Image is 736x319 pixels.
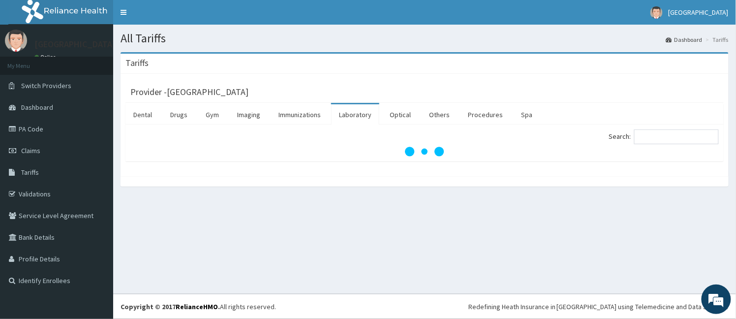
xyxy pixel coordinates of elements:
span: Dashboard [21,103,53,112]
span: Claims [21,146,40,155]
li: Tariffs [704,35,729,44]
a: Gym [198,104,227,125]
a: Online [34,54,58,61]
div: Redefining Heath Insurance in [GEOGRAPHIC_DATA] using Telemedicine and Data Science! [468,302,729,312]
a: Drugs [162,104,195,125]
h1: All Tariffs [121,32,729,45]
svg: audio-loading [405,132,444,171]
span: Switch Providers [21,81,71,90]
span: [GEOGRAPHIC_DATA] [669,8,729,17]
p: [GEOGRAPHIC_DATA] [34,40,116,49]
a: Imaging [229,104,268,125]
input: Search: [634,129,719,144]
img: User Image [5,30,27,52]
a: Spa [513,104,540,125]
a: RelianceHMO [176,302,218,311]
a: Dental [125,104,160,125]
a: Dashboard [666,35,703,44]
a: Optical [382,104,419,125]
span: Tariffs [21,168,39,177]
a: Procedures [460,104,511,125]
img: User Image [650,6,663,19]
a: Immunizations [271,104,329,125]
a: Others [421,104,458,125]
footer: All rights reserved. [113,294,736,319]
h3: Provider - [GEOGRAPHIC_DATA] [130,88,248,96]
a: Laboratory [331,104,379,125]
h3: Tariffs [125,59,149,67]
label: Search: [609,129,719,144]
strong: Copyright © 2017 . [121,302,220,311]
